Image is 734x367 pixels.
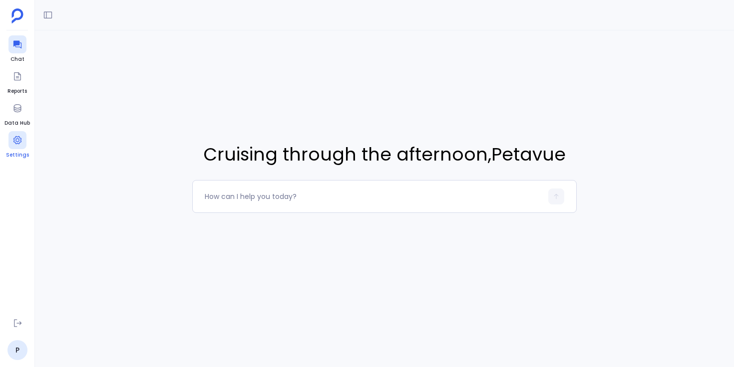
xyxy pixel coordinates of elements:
a: Reports [7,67,27,95]
a: Data Hub [4,99,30,127]
span: Reports [7,87,27,95]
span: Chat [8,55,26,63]
span: Cruising through the afternoon , Petavue [192,141,577,168]
a: Chat [8,35,26,63]
img: petavue logo [11,8,23,23]
a: P [7,340,27,360]
span: Settings [6,151,29,159]
span: Data Hub [4,119,30,127]
a: Settings [6,131,29,159]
